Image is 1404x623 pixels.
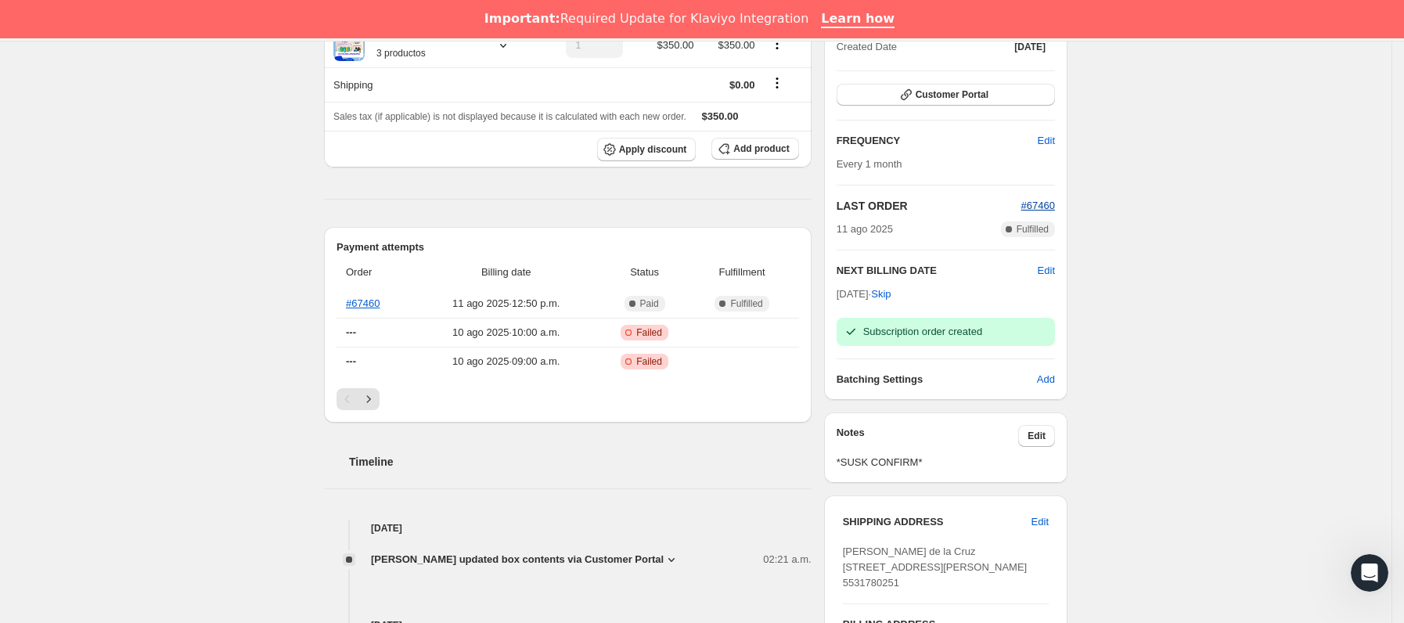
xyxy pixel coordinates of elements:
span: Skip [871,286,891,302]
button: Skip [862,282,900,307]
span: Fulfillment [694,265,789,280]
button: [PERSON_NAME] updated box contents via Customer Portal [371,552,679,567]
span: Add product [733,142,789,155]
button: Add product [711,138,798,160]
h3: SHIPPING ADDRESS [843,514,1031,530]
h4: [DATE] [324,520,812,536]
button: Edit [1018,425,1055,447]
b: Important: [484,11,560,26]
span: [PERSON_NAME] updated box contents via Customer Portal [371,552,664,567]
button: #67460 [1021,198,1055,214]
span: --- [346,355,356,367]
a: #67460 [1021,200,1055,211]
span: Created Date [837,39,897,55]
span: --- [346,326,356,338]
button: [DATE] [1005,36,1055,58]
span: Sales tax (if applicable) is not displayed because it is calculated with each new order. [333,111,686,122]
span: 10 ago 2025 · 10:00 a.m. [418,325,595,340]
button: Customer Portal [837,84,1055,106]
span: 10 ago 2025 · 09:00 a.m. [418,354,595,369]
span: Fulfilled [1017,223,1049,236]
h6: Batching Settings [837,372,1037,387]
span: Status [604,265,686,280]
button: Siguiente [358,388,380,410]
button: Shipping actions [765,74,790,92]
button: Add [1028,367,1064,392]
h2: Payment attempts [337,239,799,255]
h2: FREQUENCY [837,133,1038,149]
a: Learn how [821,11,895,28]
iframe: Intercom live chat [1351,554,1388,592]
span: Edit [1038,133,1055,149]
button: Apply discount [597,138,697,161]
span: $350.00 [718,39,755,51]
span: Edit [1031,514,1049,530]
span: Every 1 month [837,158,902,170]
span: $350.00 [702,110,739,122]
span: 11 ago 2025 · 12:50 p.m. [418,296,595,311]
small: 3 productos [376,48,426,59]
a: #67460 [346,297,380,309]
nav: Paginación [337,388,799,410]
span: Fulfilled [730,297,762,310]
span: Apply discount [619,143,687,156]
span: Subscription order created [863,326,982,337]
span: Billing date [418,265,595,280]
button: Product actions [765,35,790,52]
span: Paid [640,297,659,310]
span: Failed [636,355,662,368]
button: Edit [1022,510,1058,535]
h2: LAST ORDER [837,198,1021,214]
span: Add [1037,372,1055,387]
span: 11 ago 2025 [837,221,893,237]
div: Required Update for Klaviyo Integration [484,11,808,27]
button: Edit [1028,128,1064,153]
span: *SUSK CONFIRM* [837,455,1055,470]
h3: Notes [837,425,1019,447]
span: Customer Portal [916,88,988,101]
button: Edit [1038,263,1055,279]
span: 02:21 a.m. [763,552,811,567]
span: [DATE] · [837,288,891,300]
span: [DATE] [1014,41,1046,53]
span: $0.00 [729,79,755,91]
th: Shipping [324,67,540,102]
span: Edit [1028,430,1046,442]
span: $350.00 [657,39,694,51]
th: Order [337,255,413,290]
span: [PERSON_NAME] de la Cruz [STREET_ADDRESS][PERSON_NAME] 5531780251 [843,546,1028,589]
h2: Timeline [349,454,812,470]
span: Failed [636,326,662,339]
h2: NEXT BILLING DATE [837,263,1038,279]
div: Plan básico $350/mes - [365,30,483,61]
